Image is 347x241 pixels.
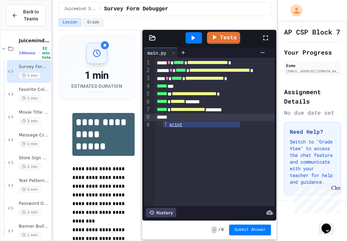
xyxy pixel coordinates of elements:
[290,128,335,136] h3: Need Help?
[212,227,217,233] span: -
[19,110,50,115] span: Movie Title Formatter
[218,227,220,233] span: /
[291,185,340,214] iframe: chat widget
[19,72,41,79] span: 1 min
[19,155,50,161] span: Store Sign Builder
[6,5,46,26] button: Back to Teams
[229,225,271,235] button: Submit Answer
[144,121,151,129] div: 9
[19,232,41,238] span: 1 min
[146,208,176,217] div: History
[19,141,41,147] span: 1 min
[234,227,266,233] span: Submit Answer
[283,3,304,18] div: My Account
[286,69,339,74] div: [EMAIL_ADDRESS][DOMAIN_NAME]
[19,118,41,124] span: 2 min
[64,6,96,12] span: Juicemind 3.5-3.7 Exercises
[319,214,340,234] iframe: chat widget
[144,82,151,90] div: 4
[22,8,40,22] span: Back to Teams
[19,87,50,93] span: Favorite Color Collector
[144,75,151,82] div: 3
[286,62,339,68] div: Esme
[144,114,151,121] div: 8
[19,51,36,55] span: 19 items
[3,3,46,43] div: Chat with us now!Close
[58,18,81,27] button: Lesson
[19,64,50,70] span: Survey Form Debugger
[19,95,41,102] span: 1 min
[221,227,224,233] span: 0
[38,50,40,56] span: •
[169,122,182,127] span: print
[207,32,240,44] a: Tests
[144,67,151,74] div: 2
[42,46,52,60] span: 32 min total
[19,132,50,138] span: Message Creator
[284,48,341,57] h2: Your Progress
[19,38,50,44] span: Juicemind 3.5-3.7 Exercises
[290,138,335,185] p: Switch to "Grade View" to access the chat feature and communicate with your teacher for help and ...
[144,59,151,67] div: 1
[284,87,341,106] h2: Assignment Details
[144,48,178,58] div: main.py
[99,6,101,12] span: /
[83,18,103,27] button: Grade
[19,201,50,206] span: Password Generator
[19,224,50,229] span: Banner Builder
[19,178,50,184] span: Text Pattern Builder
[144,98,151,106] div: 6
[284,109,341,117] div: No due date set
[19,164,41,170] span: 2 min
[19,209,41,216] span: 2 min
[19,186,41,193] span: 2 min
[71,83,122,89] div: Estimated Duration
[144,49,169,56] div: main.py
[156,121,240,128] ul: Completions
[71,69,122,81] div: 1 min
[284,27,340,37] h1: AP CSP Block 7
[144,106,151,114] div: 7
[104,5,168,13] span: Survey Form Debugger
[144,90,151,98] div: 5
